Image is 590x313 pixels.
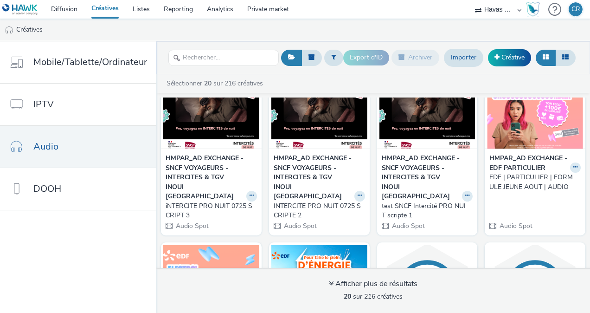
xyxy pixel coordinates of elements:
strong: HMPAR_AD EXCHANGE - EDF PARTICULIER [489,154,568,173]
button: Liste [555,50,576,65]
strong: 20 [344,292,351,301]
img: undefined Logo [2,4,38,15]
strong: HMPAR_AD EXCHANGE - SNCF VOYAGEURS - INTERCITES & TGV INOUI [GEOGRAPHIC_DATA] [382,154,460,201]
span: Mobile/Tablette/Ordinateur [33,55,147,69]
a: EDF | PARTICULIER | FORMULE JEUNE AOUT | AUDIO [489,173,581,192]
span: Audio Spot [175,222,209,230]
div: iNTERCITE PRO NUIT 0725 SCRIPT 3 [166,202,253,221]
a: Sélectionner sur 216 créatives [166,79,267,88]
a: iNTERCITE PRO NUIT 0725 SCRIPT 3 [166,202,257,221]
a: Importer [444,49,483,66]
button: Export d'ID [343,50,389,65]
span: sur 216 créatives [344,292,403,301]
div: INTERCITE PRO NUIT 0725 SCRIPTE 2 [274,202,361,221]
div: test SNCF Intercité PRO NUIT scripte 1 [382,202,469,221]
a: Hawk Academy [526,2,544,17]
div: EDF | PARTICULIER | FORMULE JEUNE AOUT | AUDIO [489,173,577,192]
button: Archiver [391,50,439,65]
strong: 20 [204,79,212,88]
span: Audio Spot [283,222,317,230]
div: Afficher plus de résultats [329,279,417,289]
span: DOOH [33,182,61,196]
span: Audio Spot [499,222,532,230]
a: Créative [488,49,531,66]
span: Audio [33,140,58,153]
img: INTERCITE PRO NUIT 0725 SCRIPTE 2 visual [271,58,367,149]
img: EDF | PARTICULIER | FORMULE JEUNE AOUT | AUDIO visual [487,58,583,149]
strong: HMPAR_AD EXCHANGE - SNCF VOYAGEURS - INTERCITES & TGV INOUI [GEOGRAPHIC_DATA] [166,154,244,201]
img: test SNCF Intercité PRO NUIT scripte 1 visual [379,58,475,149]
span: Audio Spot [391,222,425,230]
img: iNTERCITE PRO NUIT 0725 SCRIPT 3 visual [163,58,259,149]
div: CR [571,2,580,16]
span: IPTV [33,98,54,111]
button: Grille [536,50,556,65]
strong: HMPAR_AD EXCHANGE - SNCF VOYAGEURS - INTERCITES & TGV INOUI [GEOGRAPHIC_DATA] [274,154,352,201]
a: test SNCF Intercité PRO NUIT scripte 1 [382,202,473,221]
input: Rechercher... [168,50,279,66]
img: Hawk Academy [526,2,540,17]
img: audio [5,26,14,35]
a: INTERCITE PRO NUIT 0725 SCRIPTE 2 [274,202,365,221]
